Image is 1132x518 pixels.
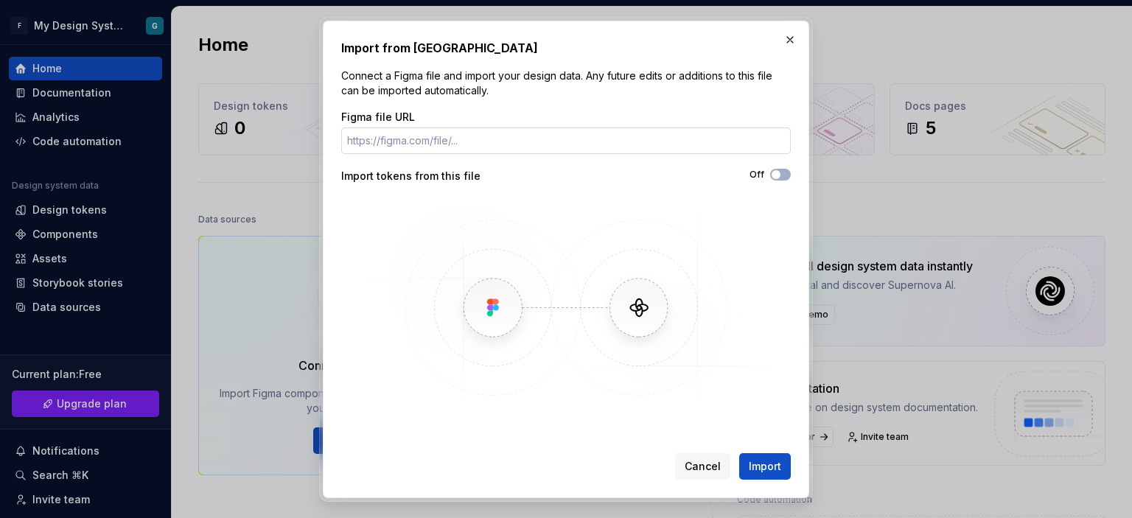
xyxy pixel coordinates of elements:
[341,39,791,57] h2: Import from [GEOGRAPHIC_DATA]
[341,127,791,154] input: https://figma.com/file/...
[675,452,730,479] button: Cancel
[749,458,781,473] span: Import
[685,458,721,473] span: Cancel
[750,169,764,181] label: Off
[739,452,791,479] button: Import
[341,69,791,98] p: Connect a Figma file and import your design data. Any future edits or additions to this file can ...
[341,110,415,125] label: Figma file URL
[341,169,566,183] div: Import tokens from this file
